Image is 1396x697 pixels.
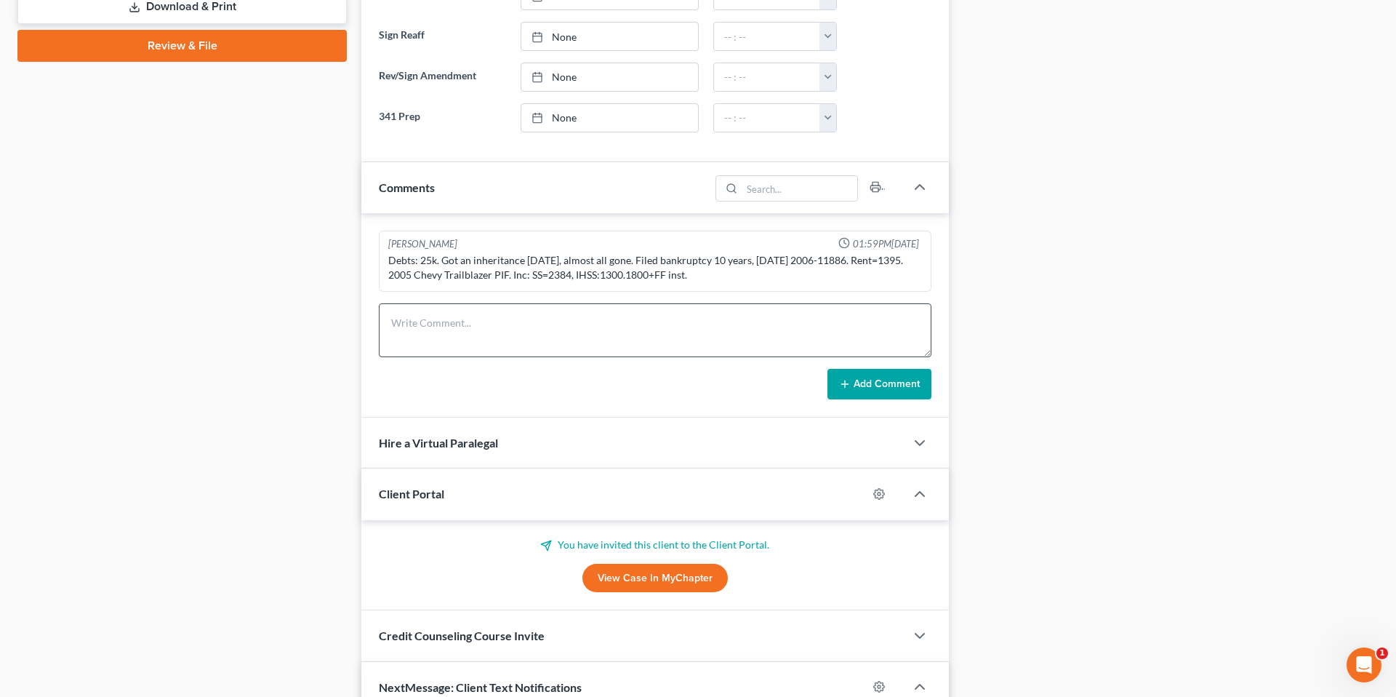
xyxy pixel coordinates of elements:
div: Debts: 25k. Got an inheritance [DATE], almost all gone. Filed bankruptcy 10 years, [DATE] 2006-11... [388,253,922,282]
input: Search... [742,176,857,201]
a: None [521,104,698,132]
a: None [521,63,698,91]
span: Comments [379,180,435,194]
label: Rev/Sign Amendment [372,63,513,92]
span: 1 [1376,648,1388,659]
a: None [521,23,698,50]
iframe: Intercom live chat [1347,648,1381,682]
button: Add Comment [827,369,931,399]
span: Client Portal [379,487,444,501]
input: -- : -- [714,63,819,91]
span: Hire a Virtual Paralegal [379,436,498,450]
label: 341 Prep [372,103,513,132]
a: View Case in MyChapter [582,564,728,593]
div: [PERSON_NAME] [388,237,457,251]
span: 01:59PM[DATE] [853,237,919,251]
span: Credit Counseling Course Invite [379,629,545,642]
input: -- : -- [714,23,819,50]
label: Sign Reaff [372,22,513,51]
p: You have invited this client to the Client Portal. [379,538,931,552]
a: Review & File [17,30,347,62]
span: NextMessage: Client Text Notifications [379,680,582,694]
input: -- : -- [714,104,819,132]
